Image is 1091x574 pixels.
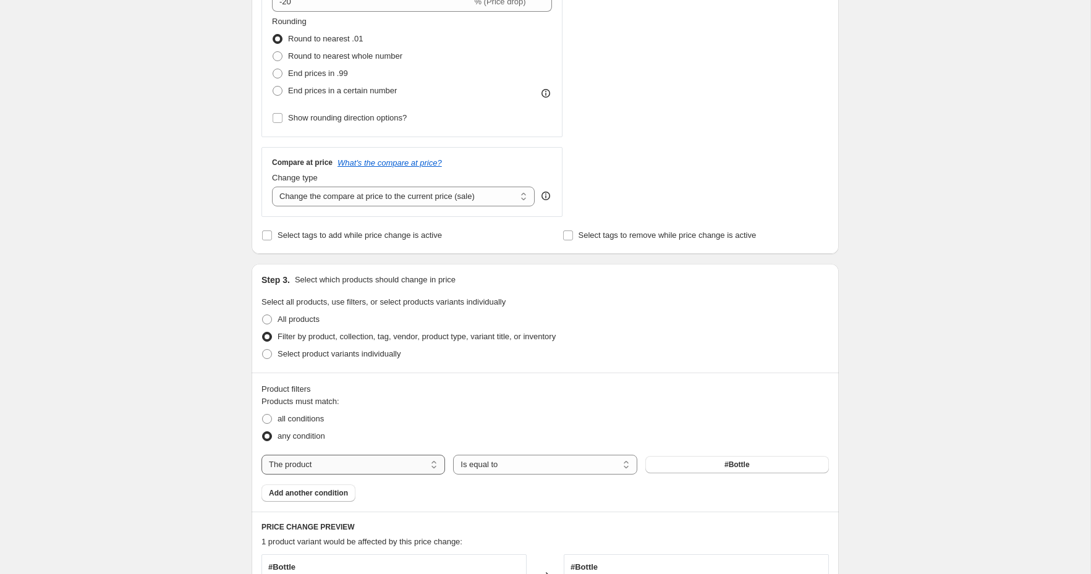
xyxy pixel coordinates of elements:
button: Add another condition [261,484,355,502]
span: Show rounding direction options? [288,113,407,122]
span: 1 product variant would be affected by this price change: [261,537,462,546]
span: #Bottle [268,562,295,572]
h3: Compare at price [272,158,333,167]
span: Rounding [272,17,307,26]
span: Change type [272,173,318,182]
span: Select tags to remove while price change is active [579,230,757,240]
span: End prices in a certain number [288,86,397,95]
span: all conditions [278,414,324,423]
span: Select product variants individually [278,349,401,358]
span: any condition [278,431,325,441]
span: End prices in .99 [288,69,348,78]
span: Round to nearest .01 [288,34,363,43]
p: Select which products should change in price [295,274,456,286]
h2: Step 3. [261,274,290,286]
button: #Bottle [645,456,829,473]
span: Round to nearest whole number [288,51,402,61]
span: All products [278,314,320,324]
span: Products must match: [261,397,339,406]
span: Add another condition [269,488,348,498]
div: help [540,190,552,202]
span: #Bottle [724,460,750,470]
span: Select all products, use filters, or select products variants individually [261,297,506,306]
div: Product filters [261,383,829,395]
button: What's the compare at price? [337,158,442,167]
span: Filter by product, collection, tag, vendor, product type, variant title, or inventory [278,332,556,341]
span: #Bottle [571,562,598,572]
h6: PRICE CHANGE PREVIEW [261,522,829,532]
span: Select tags to add while price change is active [278,230,442,240]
